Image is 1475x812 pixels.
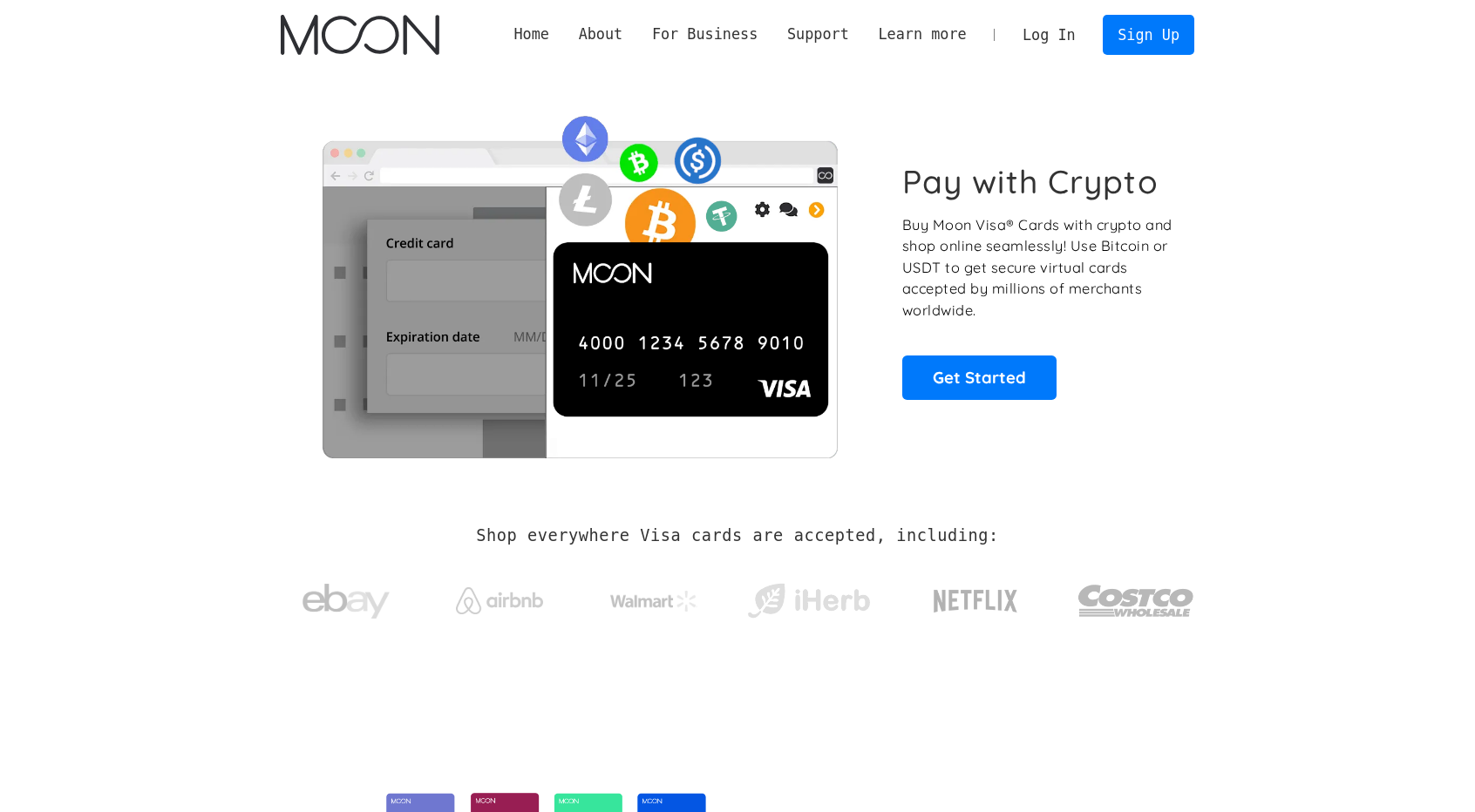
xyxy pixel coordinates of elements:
[500,24,564,45] a: Home
[281,15,438,55] img: Moon Logo
[1103,15,1193,54] a: Sign Up
[281,557,411,638] a: ebay
[787,24,849,45] div: Support
[456,587,543,614] img: Airbnb
[589,573,719,620] a: Walmart
[878,24,966,45] div: Learn more
[1077,568,1194,633] img: Costco
[281,15,438,55] a: home
[564,24,637,45] div: About
[476,526,998,545] h2: Shop everywhere Visa cards are accepted, including:
[744,579,873,624] img: iHerb
[898,562,1054,632] a: Netflix
[281,104,878,457] img: Moon Cards let you spend your crypto anywhere Visa is accepted.
[902,162,1159,201] h1: Pay with Crypto
[610,591,697,612] img: Walmart
[864,24,982,45] div: Learn more
[579,24,623,45] div: About
[902,355,1057,399] a: Get Started
[652,24,758,45] div: For Business
[637,24,772,45] div: For Business
[435,570,565,623] a: Airbnb
[744,561,873,633] a: iHerb
[772,24,863,45] div: Support
[902,214,1175,321] p: Buy Moon Visa® Cards with crypto and shop online seamlessly! Use Bitcoin or USDT to get secure vi...
[1008,16,1090,54] a: Log In
[302,574,390,629] img: ebay
[1077,551,1194,642] a: Costco
[932,579,1019,623] img: Netflix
